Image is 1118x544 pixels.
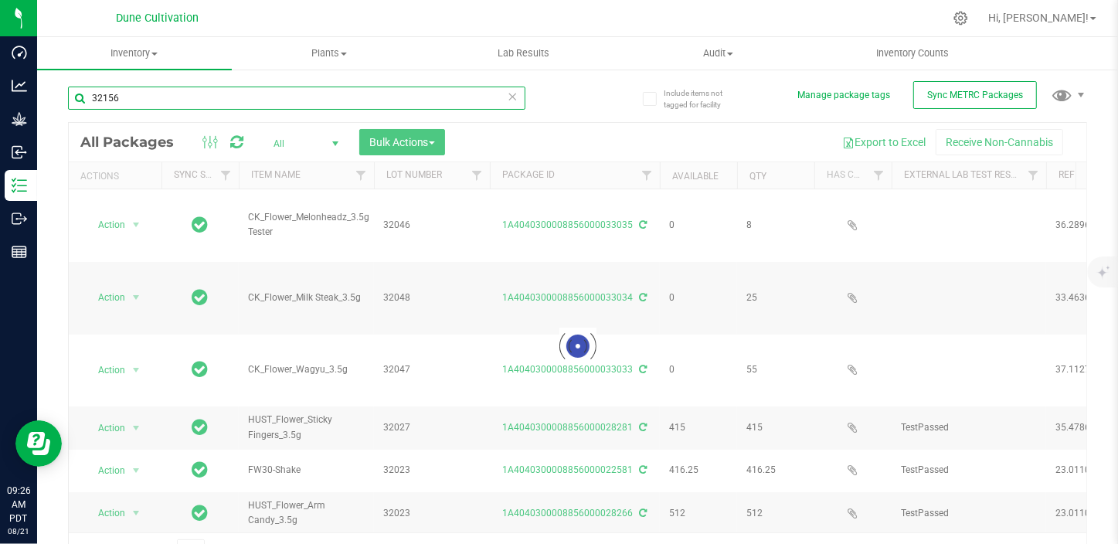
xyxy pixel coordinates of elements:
a: Inventory Counts [815,37,1010,70]
inline-svg: Inbound [12,144,27,160]
inline-svg: Inventory [12,178,27,193]
span: Plants [233,46,426,60]
inline-svg: Analytics [12,78,27,93]
inline-svg: Grow [12,111,27,127]
span: Sync METRC Packages [927,90,1023,100]
inline-svg: Dashboard [12,45,27,60]
span: Inventory [37,46,232,60]
input: Search Package ID, Item Name, SKU, Lot or Part Number... [68,87,525,110]
a: Plants [232,37,426,70]
p: 09:26 AM PDT [7,484,30,525]
inline-svg: Reports [12,244,27,260]
a: Inventory [37,37,232,70]
span: Lab Results [477,46,570,60]
div: Manage settings [951,11,970,25]
iframe: Resource center [15,420,62,467]
inline-svg: Outbound [12,211,27,226]
button: Sync METRC Packages [913,81,1037,109]
button: Manage package tags [797,89,890,102]
a: Lab Results [426,37,621,70]
span: Dune Cultivation [117,12,199,25]
span: Inventory Counts [855,46,970,60]
p: 08/21 [7,525,30,537]
span: Audit [621,46,814,60]
a: Audit [620,37,815,70]
span: Clear [508,87,518,107]
span: Hi, [PERSON_NAME]! [988,12,1089,24]
span: Include items not tagged for facility [664,87,741,110]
